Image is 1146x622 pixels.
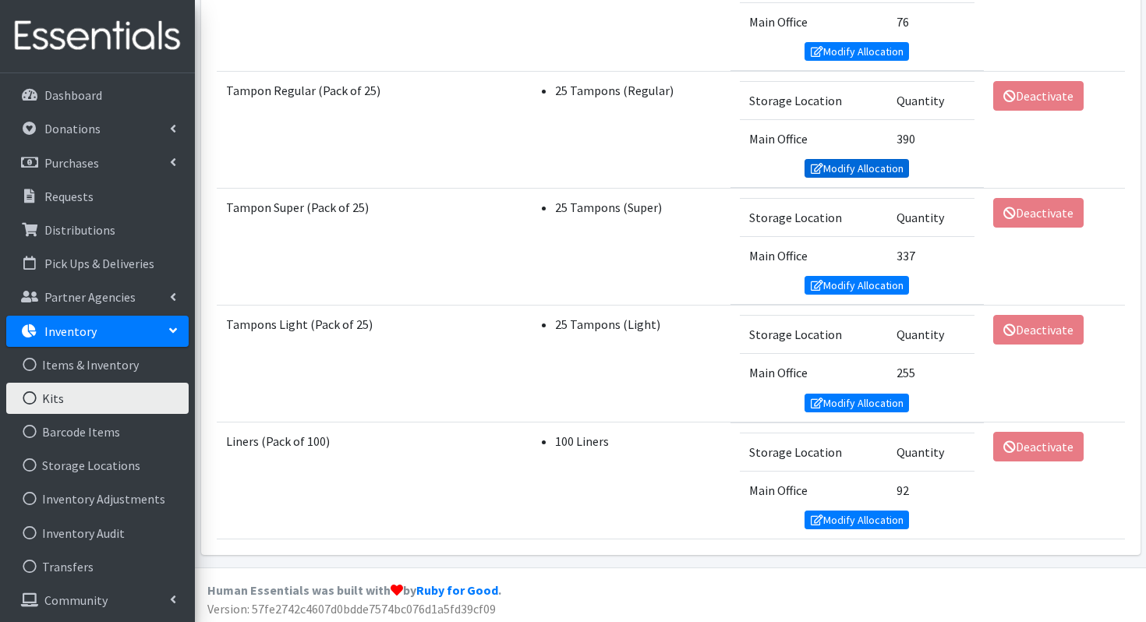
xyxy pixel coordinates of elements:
[555,198,720,217] li: 25 Tampons (Super)
[6,147,189,178] a: Purchases
[6,214,189,246] a: Distributions
[887,354,974,392] td: 255
[6,416,189,447] a: Barcode Items
[44,289,136,305] p: Partner Agencies
[217,188,522,305] td: Tampon Super (Pack of 25)
[6,518,189,549] a: Inventory Audit
[44,256,154,271] p: Pick Ups & Deliveries
[887,120,974,158] td: 390
[44,189,94,204] p: Requests
[207,601,496,617] span: Version: 57fe2742c4607d0bdde7574bc076d1a5fd39cf09
[740,471,887,509] td: Main Office
[44,592,108,608] p: Community
[740,120,887,158] td: Main Office
[740,237,887,275] td: Main Office
[805,159,909,178] a: Modify Allocation
[887,471,974,509] td: 92
[6,450,189,481] a: Storage Locations
[44,121,101,136] p: Donations
[6,585,189,616] a: Community
[6,383,189,414] a: Kits
[44,222,115,238] p: Distributions
[217,71,522,188] td: Tampon Regular (Pack of 25)
[6,483,189,514] a: Inventory Adjustments
[740,316,887,354] td: Storage Location
[887,316,974,354] td: Quantity
[740,3,887,41] td: Main Office
[805,511,909,529] a: Modify Allocation
[217,305,522,422] td: Tampons Light (Pack of 25)
[805,42,909,61] a: Modify Allocation
[6,113,189,144] a: Donations
[555,432,720,451] li: 100 Liners
[6,10,189,62] img: HumanEssentials
[44,87,102,103] p: Dashboard
[44,323,97,339] p: Inventory
[6,316,189,347] a: Inventory
[740,354,887,392] td: Main Office
[887,237,974,275] td: 337
[416,582,498,598] a: Ruby for Good
[805,276,909,295] a: Modify Allocation
[6,551,189,582] a: Transfers
[555,315,720,334] li: 25 Tampons (Light)
[887,199,974,237] td: Quantity
[6,281,189,313] a: Partner Agencies
[6,349,189,380] a: Items & Inventory
[887,433,974,471] td: Quantity
[887,82,974,120] td: Quantity
[44,155,99,171] p: Purchases
[887,3,974,41] td: 76
[6,181,189,212] a: Requests
[740,199,887,237] td: Storage Location
[6,80,189,111] a: Dashboard
[740,433,887,471] td: Storage Location
[740,82,887,120] td: Storage Location
[805,394,909,412] a: Modify Allocation
[6,248,189,279] a: Pick Ups & Deliveries
[555,81,720,100] li: 25 Tampons (Regular)
[207,582,501,598] strong: Human Essentials was built with by .
[217,422,522,539] td: Liners (Pack of 100)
